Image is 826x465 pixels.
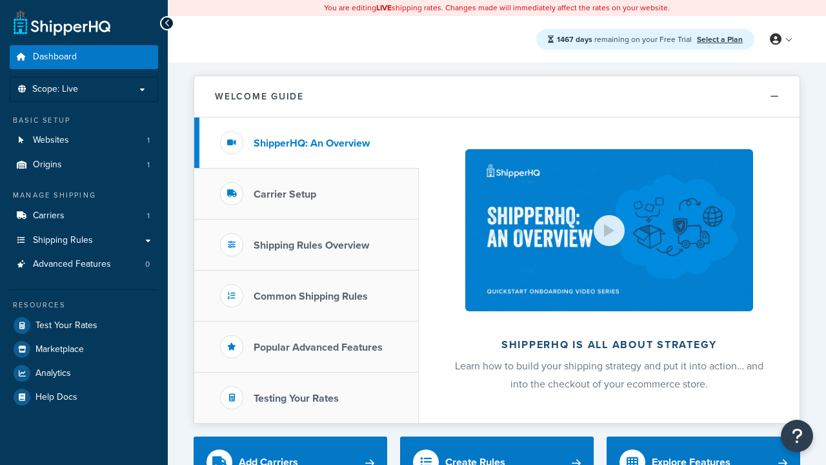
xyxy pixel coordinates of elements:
[194,76,800,118] button: Welcome Guide
[455,358,763,391] span: Learn how to build your shipping strategy and put it into action… and into the checkout of your e...
[376,2,392,14] b: LIVE
[10,300,158,311] div: Resources
[10,338,158,361] a: Marketplace
[33,235,93,246] span: Shipping Rules
[697,34,743,45] a: Select a Plan
[35,368,71,379] span: Analytics
[10,129,158,152] a: Websites1
[254,393,339,404] h3: Testing Your Rates
[10,45,158,69] a: Dashboard
[33,135,69,146] span: Websites
[147,211,150,222] span: 1
[10,129,158,152] li: Websites
[32,84,78,95] span: Scope: Live
[10,204,158,228] a: Carriers1
[254,138,370,149] h3: ShipperHQ: An Overview
[33,259,111,270] span: Advanced Features
[465,149,753,311] img: ShipperHQ is all about strategy
[10,229,158,253] a: Shipping Rules
[10,253,158,276] li: Advanced Features
[10,153,158,177] li: Origins
[35,392,77,403] span: Help Docs
[453,339,765,351] h2: ShipperHQ is all about strategy
[254,189,316,200] h3: Carrier Setup
[147,160,150,170] span: 1
[10,204,158,228] li: Carriers
[33,211,65,222] span: Carriers
[10,386,158,409] a: Help Docs
[10,253,158,276] a: Advanced Features0
[35,344,84,355] span: Marketplace
[10,115,158,126] div: Basic Setup
[557,34,694,45] span: remaining on your Free Trial
[254,240,369,251] h3: Shipping Rules Overview
[781,420,813,452] button: Open Resource Center
[254,342,383,353] h3: Popular Advanced Features
[33,160,62,170] span: Origins
[557,34,592,45] strong: 1467 days
[254,291,368,302] h3: Common Shipping Rules
[147,135,150,146] span: 1
[10,153,158,177] a: Origins1
[10,314,158,337] a: Test Your Rates
[10,190,158,201] div: Manage Shipping
[10,362,158,385] a: Analytics
[35,320,97,331] span: Test Your Rates
[215,92,304,101] h2: Welcome Guide
[145,259,150,270] span: 0
[33,52,77,63] span: Dashboard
